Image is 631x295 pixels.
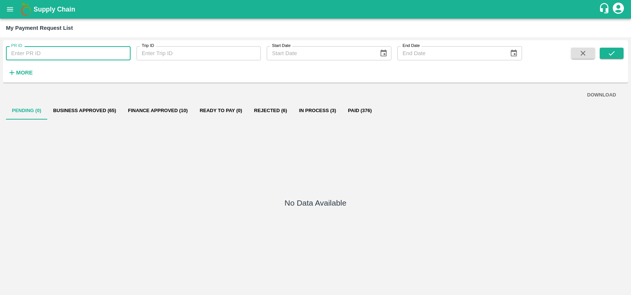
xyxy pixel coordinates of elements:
a: Supply Chain [33,4,599,15]
label: Start Date [272,43,291,49]
div: My Payment Request List [6,23,73,33]
input: End Date [397,46,504,60]
button: Paid (376) [342,102,378,120]
button: DOWNLOAD [584,89,619,102]
button: Rejected (6) [248,102,293,120]
img: logo [19,2,33,17]
button: Business Approved (65) [47,102,122,120]
button: In Process (3) [293,102,342,120]
input: Start Date [267,46,373,60]
input: Enter PR ID [6,46,131,60]
label: Trip ID [142,43,154,49]
input: Enter Trip ID [137,46,261,60]
button: Ready To Pay (0) [194,102,248,120]
div: account of current user [612,1,625,17]
label: PR ID [11,43,22,49]
button: Choose date [507,46,521,60]
b: Supply Chain [33,6,75,13]
div: customer-support [599,3,612,16]
label: End Date [403,43,420,49]
button: Finance Approved (10) [122,102,194,120]
strong: More [16,70,33,76]
button: More [6,66,35,79]
button: Pending (0) [6,102,47,120]
h5: No Data Available [285,198,346,208]
button: open drawer [1,1,19,18]
button: Choose date [377,46,391,60]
